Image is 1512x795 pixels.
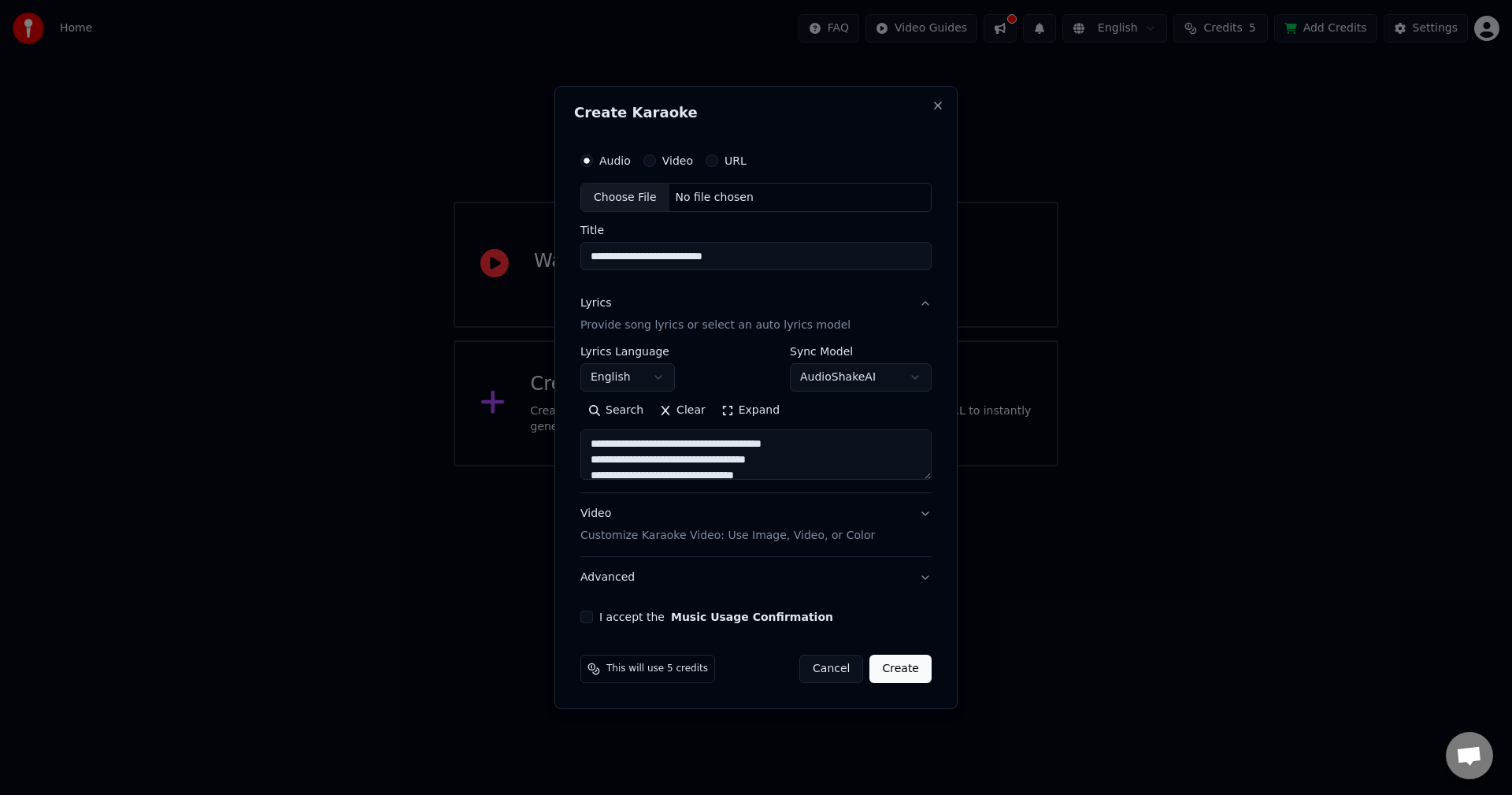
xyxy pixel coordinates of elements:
span: This will use 5 credits [606,663,708,675]
div: Video [580,507,875,544]
p: Customize Karaoke Video: Use Image, Video, or Color [580,528,875,544]
button: Advanced [580,557,932,598]
button: Create [869,655,932,683]
label: URL [724,155,747,166]
button: VideoCustomize Karaoke Video: Use Image, Video, or Color [580,494,932,557]
div: No file chosen [669,190,760,206]
label: Lyrics Language [580,347,675,358]
button: LyricsProvide song lyrics or select an auto lyrics model [580,284,932,347]
label: Audio [599,155,631,166]
button: Search [580,399,651,424]
h2: Create Karaoke [574,106,938,120]
button: I accept the [671,611,833,622]
div: Choose File [581,184,669,212]
button: Clear [651,399,713,424]
label: I accept the [599,611,833,622]
button: Cancel [799,655,863,683]
label: Video [662,155,693,166]
p: Provide song lyrics or select an auto lyrics model [580,318,850,334]
button: Expand [713,399,787,424]
label: Title [580,225,932,236]
div: Lyrics [580,296,611,312]
div: LyricsProvide song lyrics or select an auto lyrics model [580,347,932,493]
label: Sync Model [790,347,932,358]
